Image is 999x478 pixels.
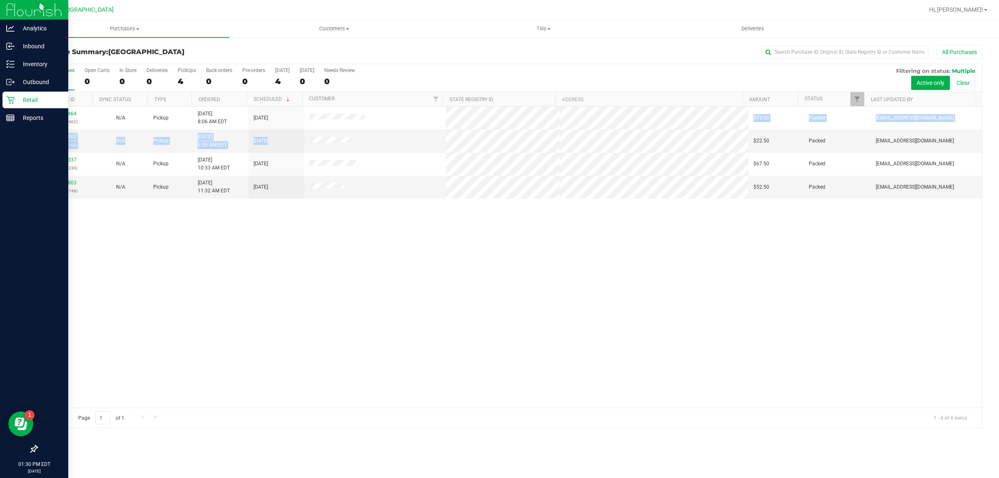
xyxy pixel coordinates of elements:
[53,134,77,139] a: 11987062
[876,137,954,145] span: [EMAIL_ADDRESS][DOMAIN_NAME]
[911,76,950,90] button: Active only
[57,6,114,13] span: [GEOGRAPHIC_DATA]
[15,77,65,87] p: Outbound
[753,137,769,145] span: $22.50
[25,410,35,420] iframe: Resource center unread badge
[730,25,775,32] span: Deliveries
[439,25,648,32] span: Tills
[116,114,125,122] button: N/A
[871,97,913,102] a: Last Updated By
[206,67,232,73] div: Back-orders
[84,77,109,86] div: 0
[952,67,975,74] span: Multiple
[153,114,169,122] span: Pickup
[15,95,65,105] p: Retail
[229,20,439,37] a: Customers
[37,48,352,56] h3: Purchase Summary:
[300,67,314,73] div: [DATE]
[6,96,15,104] inline-svg: Retail
[147,77,168,86] div: 0
[253,137,268,145] span: [DATE]
[648,20,857,37] a: Deliveries
[53,157,77,163] a: 11987337
[753,160,769,168] span: $67.50
[198,110,227,126] span: [DATE] 8:06 AM EDT
[99,97,131,102] a: Sync Status
[84,67,109,73] div: Open Carts
[876,183,954,191] span: [EMAIL_ADDRESS][DOMAIN_NAME]
[53,180,77,186] a: 11987803
[116,138,125,144] span: Not Applicable
[198,156,230,172] span: [DATE] 10:33 AM EDT
[116,183,125,191] button: N/A
[4,468,65,474] p: [DATE]
[178,77,196,86] div: 4
[154,97,166,102] a: Type
[4,461,65,468] p: 01:30 PM EDT
[324,67,355,73] div: Needs Review
[178,67,196,73] div: PickUps
[929,6,983,13] span: Hi, [PERSON_NAME]!
[119,67,137,73] div: In Store
[116,184,125,190] span: Not Applicable
[809,183,825,191] span: Packed
[198,179,230,195] span: [DATE] 11:32 AM EDT
[253,114,268,122] span: [DATE]
[15,59,65,69] p: Inventory
[429,92,442,106] a: Filter
[116,137,125,145] button: N/A
[762,46,928,58] input: Search Purchase ID, Original ID, State Registry ID or Customer Name...
[20,20,229,37] a: Purchases
[153,160,169,168] span: Pickup
[6,114,15,122] inline-svg: Reports
[253,183,268,191] span: [DATE]
[6,60,15,68] inline-svg: Inventory
[439,20,648,37] a: Tills
[153,183,169,191] span: Pickup
[95,411,110,424] input: 1
[6,24,15,32] inline-svg: Analytics
[242,77,265,86] div: 0
[116,115,125,121] span: Not Applicable
[275,77,290,86] div: 4
[6,42,15,50] inline-svg: Inbound
[555,92,743,107] th: Address
[896,67,950,74] span: Filtering on status:
[275,67,290,73] div: [DATE]
[108,48,184,56] span: [GEOGRAPHIC_DATA]
[53,111,77,117] a: 11986464
[116,161,125,167] span: Not Applicable
[876,160,954,168] span: [EMAIL_ADDRESS][DOMAIN_NAME]
[242,67,265,73] div: Pre-orders
[199,97,220,102] a: Ordered
[20,25,229,32] span: Purchases
[15,113,65,123] p: Reports
[324,77,355,86] div: 0
[116,160,125,168] button: N/A
[153,137,169,145] span: Pickup
[809,137,825,145] span: Packed
[198,133,227,149] span: [DATE] 9:59 AM EDT
[300,77,314,86] div: 0
[15,23,65,33] p: Analytics
[119,77,137,86] div: 0
[951,76,975,90] button: Clear
[230,25,438,32] span: Customers
[309,96,335,102] a: Customer
[450,97,493,102] a: State Registry ID
[927,411,974,424] span: 1 - 4 of 4 items
[6,78,15,86] inline-svg: Outbound
[71,411,131,424] span: Page of 1
[8,411,33,436] iframe: Resource center
[147,67,168,73] div: Deliveries
[876,114,954,122] span: [EMAIL_ADDRESS][DOMAIN_NAME]
[253,160,268,168] span: [DATE]
[15,41,65,51] p: Inbound
[937,45,982,59] button: All Purchases
[850,92,864,106] a: Filter
[753,183,769,191] span: $52.50
[809,114,825,122] span: Packed
[749,97,770,102] a: Amount
[753,114,769,122] span: $72.00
